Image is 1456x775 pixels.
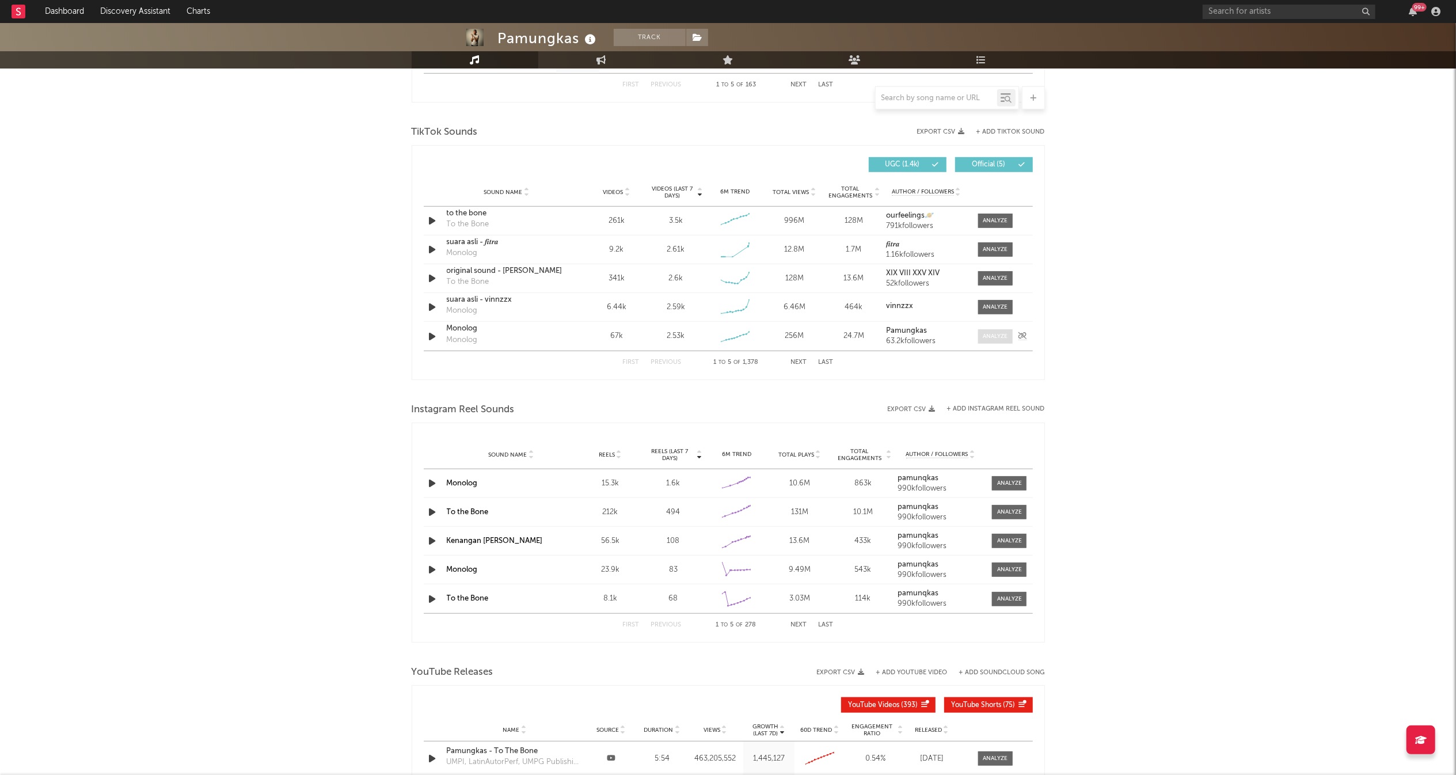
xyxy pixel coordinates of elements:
[488,451,527,458] span: Sound Name
[936,406,1045,412] div: + Add Instagram Reel Sound
[447,276,489,288] div: To the Bone
[596,727,619,734] span: Source
[773,189,809,196] span: Total Views
[705,356,768,370] div: 1 5 1,378
[1412,3,1427,12] div: 99 +
[771,478,828,489] div: 10.6M
[886,327,966,335] a: Pamungkas
[721,622,728,628] span: to
[898,532,984,540] a: pamunqkas
[644,727,673,734] span: Duration
[645,564,702,576] div: 83
[771,507,828,518] div: 131M
[898,590,984,598] a: pamunqkas
[849,702,918,709] span: ( 393 )
[447,480,478,487] a: Monolog
[827,215,880,227] div: 128M
[886,337,966,345] div: 63.2k followers
[645,535,702,547] div: 108
[886,241,966,249] a: 𝒇𝒊𝒕𝒓𝒂
[886,212,966,220] a: ourfeelings🪐
[736,622,743,628] span: of
[581,593,639,605] div: 8.1k
[705,78,768,92] div: 1 5 163
[708,188,762,196] div: 6M Trend
[876,161,929,168] span: UGC ( 1.4k )
[947,406,1045,412] button: + Add Instagram Reel Sound
[869,157,946,172] button: UGC(1.4k)
[827,330,880,342] div: 24.7M
[590,302,644,313] div: 6.44k
[447,323,567,335] a: Monolog
[791,622,807,628] button: Next
[447,208,567,219] div: to the bone
[849,702,900,709] span: YouTube Videos
[819,82,834,88] button: Last
[767,273,821,284] div: 128M
[778,451,814,458] span: Total Plays
[865,670,948,676] div: + Add YouTube Video
[503,727,519,734] span: Name
[447,237,567,248] a: suara asli - 𝒇𝒊𝒕𝒓𝒂
[876,94,997,103] input: Search by song name or URL
[771,593,828,605] div: 3.03M
[827,302,880,313] div: 464k
[447,305,478,317] div: Monolog
[447,595,489,602] a: To the Bone
[909,753,955,765] div: [DATE]
[752,730,778,737] p: (Last 7d)
[645,478,702,489] div: 1.6k
[708,450,766,459] div: 6M Trend
[827,185,873,199] span: Total Engagements
[590,244,644,256] div: 9.2k
[898,561,938,568] strong: pamunqkas
[590,215,644,227] div: 261k
[886,222,966,230] div: 791k followers
[640,753,685,765] div: 5:54
[944,697,1033,713] button: YouTube Shorts(75)
[898,590,938,597] strong: pamunqkas
[603,189,624,196] span: Videos
[704,727,720,734] span: Views
[645,593,702,605] div: 68
[651,359,682,366] button: Previous
[834,593,892,605] div: 114k
[834,448,885,462] span: Total Engagements
[827,244,880,256] div: 1.7M
[447,757,583,768] div: UMPI, LatinAutorPerf, UMPG Publishing, UNIAO BRASILEIRA DE EDITORAS DE MUSICA - UBEM, União Brasi...
[801,727,832,734] span: 60D Trend
[447,746,583,757] div: Pamungkas - To The Bone
[849,723,896,737] span: Engagement Ratio
[791,82,807,88] button: Next
[412,126,478,139] span: TikTok Sounds
[886,302,966,310] a: vinnzzx
[447,566,478,573] a: Monolog
[819,359,834,366] button: Last
[898,474,984,483] a: pamunqkas
[898,474,938,482] strong: pamunqkas
[669,215,683,227] div: 3.5k
[668,273,683,284] div: 2.6k
[767,215,821,227] div: 996M
[886,212,934,219] strong: ourfeelings🪐
[667,302,685,313] div: 2.59k
[447,294,567,306] a: suara asli - vinnzzx
[649,185,695,199] span: Videos (last 7 days)
[886,269,966,278] a: XIX VIII XXV XIV
[623,359,640,366] button: First
[898,532,938,540] strong: pamunqkas
[898,514,984,522] div: 990k followers
[447,508,489,516] a: To the Bone
[447,335,478,346] div: Monolog
[834,507,892,518] div: 10.1M
[581,478,639,489] div: 15.3k
[734,360,741,365] span: of
[886,302,913,310] strong: vinnzzx
[955,157,1033,172] button: Official(5)
[1409,7,1417,16] button: 99+
[952,702,1002,709] span: YouTube Shorts
[817,669,865,676] button: Export CSV
[581,535,639,547] div: 56.5k
[412,403,515,417] span: Instagram Reel Sounds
